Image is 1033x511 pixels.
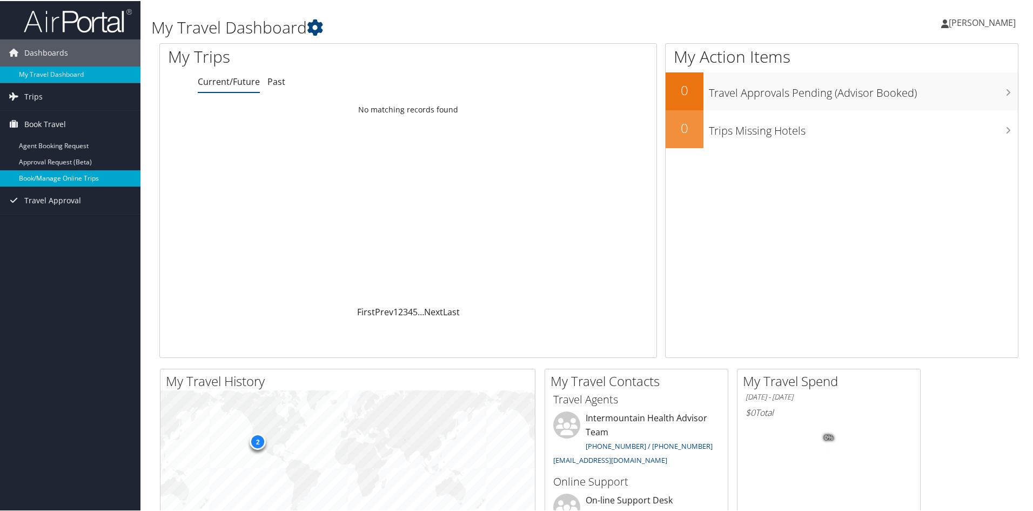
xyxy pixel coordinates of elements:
[418,305,424,317] span: …
[403,305,408,317] a: 3
[666,118,703,136] h2: 0
[586,440,713,450] a: [PHONE_NUMBER] / [PHONE_NUMBER]
[824,434,833,440] tspan: 0%
[553,391,720,406] h3: Travel Agents
[443,305,460,317] a: Last
[746,406,755,417] span: $0
[551,371,728,389] h2: My Travel Contacts
[24,82,43,109] span: Trips
[666,71,1018,109] a: 0Travel Approvals Pending (Advisor Booked)
[267,75,285,87] a: Past
[413,305,418,317] a: 5
[553,454,667,464] a: [EMAIL_ADDRESS][DOMAIN_NAME]
[666,44,1018,67] h1: My Action Items
[151,15,735,38] h1: My Travel Dashboard
[24,110,66,137] span: Book Travel
[166,371,535,389] h2: My Travel History
[666,109,1018,147] a: 0Trips Missing Hotels
[168,44,441,67] h1: My Trips
[357,305,375,317] a: First
[24,7,132,32] img: airportal-logo.png
[666,80,703,98] h2: 0
[198,75,260,87] a: Current/Future
[408,305,413,317] a: 4
[709,79,1018,99] h3: Travel Approvals Pending (Advisor Booked)
[393,305,398,317] a: 1
[746,391,912,401] h6: [DATE] - [DATE]
[250,432,266,448] div: 2
[24,186,81,213] span: Travel Approval
[949,16,1016,28] span: [PERSON_NAME]
[553,473,720,488] h3: Online Support
[746,406,912,417] h6: Total
[941,5,1027,38] a: [PERSON_NAME]
[548,410,725,468] li: Intermountain Health Advisor Team
[424,305,443,317] a: Next
[375,305,393,317] a: Prev
[398,305,403,317] a: 2
[24,38,68,65] span: Dashboards
[709,117,1018,137] h3: Trips Missing Hotels
[160,99,656,118] td: No matching records found
[743,371,920,389] h2: My Travel Spend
